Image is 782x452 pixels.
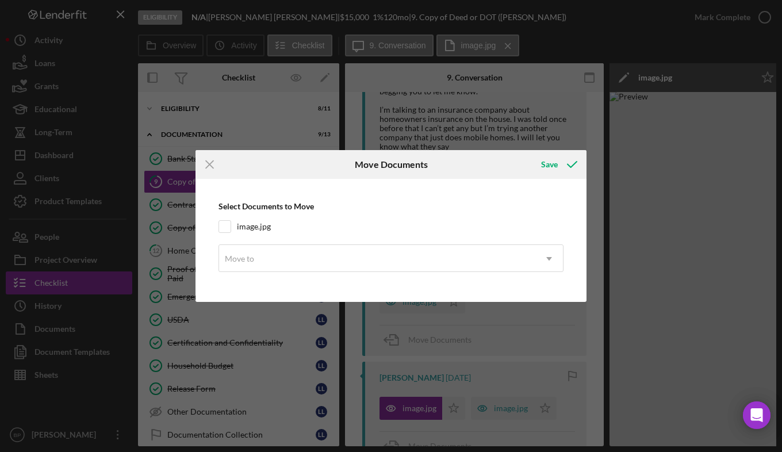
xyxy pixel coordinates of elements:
[225,254,254,263] div: Move to
[743,401,770,429] div: Open Intercom Messenger
[237,221,271,232] label: image.jpg
[218,201,314,211] b: Select Documents to Move
[541,153,558,176] div: Save
[355,159,428,170] h6: Move Documents
[530,153,586,176] button: Save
